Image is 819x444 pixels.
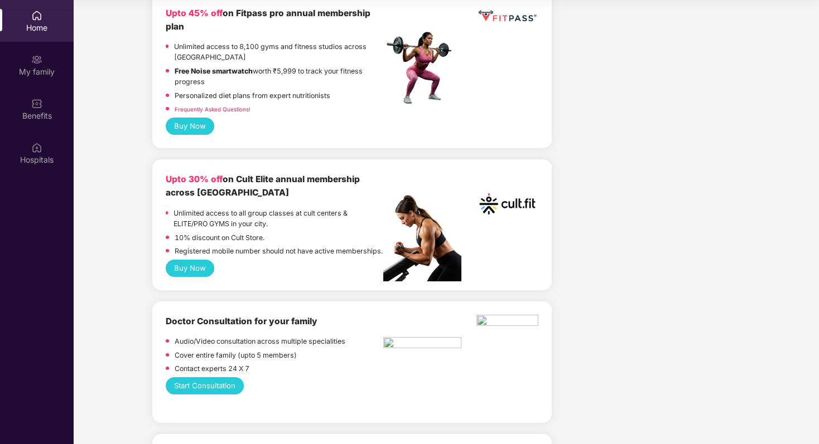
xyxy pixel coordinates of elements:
[166,118,214,135] button: Buy Now
[383,195,461,281] img: pc2.png
[166,8,223,18] b: Upto 45% off
[166,174,223,184] b: Upto 30% off
[175,232,264,243] p: 10% discount on Cult Store.
[31,10,42,21] img: svg+xml;base64,PHN2ZyBpZD0iSG9tZSIgeG1sbnM9Imh0dHA6Ly93d3cudzMub3JnLzIwMDAvc3ZnIiB3aWR0aD0iMjAiIG...
[175,67,253,75] strong: Free Noise smartwatch
[31,54,42,65] img: svg+xml;base64,PHN2ZyB3aWR0aD0iMjAiIGhlaWdodD0iMjAiIHZpZXdCb3g9IjAgMCAyMCAyMCIgZmlsbD0ibm9uZSIgeG...
[174,41,383,63] p: Unlimited access to 8,100 gyms and fitness studios across [GEOGRAPHIC_DATA]
[476,7,538,26] img: fppp.png
[166,377,244,394] button: Start Consultation
[175,90,330,101] p: Personalized diet plans from expert nutritionists
[383,337,461,352] img: pngtree-physiotherapy-physiotherapist-rehab-disability-stretching-png-image_6063262.png
[175,66,383,87] p: worth ₹5,999 to track your fitness progress
[174,208,383,230] p: Unlimited access to all group classes at cult centers & ELITE/PRO GYMS in your city.
[383,29,461,107] img: fpp.png
[166,174,360,198] b: on Cult Elite annual membership across [GEOGRAPHIC_DATA]
[175,336,345,347] p: Audio/Video consultation across multiple specialities
[31,142,42,153] img: svg+xml;base64,PHN2ZyBpZD0iSG9zcGl0YWxzIiB4bWxucz0iaHR0cDovL3d3dy53My5vcmcvMjAwMC9zdmciIHdpZHRoPS...
[166,260,214,277] button: Buy Now
[476,315,538,329] img: physica%20-%20Edited.png
[175,350,297,360] p: Cover entire family (upto 5 members)
[166,316,317,326] b: Doctor Consultation for your family
[31,98,42,109] img: svg+xml;base64,PHN2ZyBpZD0iQmVuZWZpdHMiIHhtbG5zPSJodHRwOi8vd3d3LnczLm9yZy8yMDAwL3N2ZyIgd2lkdGg9Ij...
[476,173,538,235] img: cult.png
[175,246,383,256] p: Registered mobile number should not have active memberships.
[175,106,250,113] a: Frequently Asked Questions!
[166,8,370,32] b: on Fitpass pro annual membership plan
[175,363,249,374] p: Contact experts 24 X 7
